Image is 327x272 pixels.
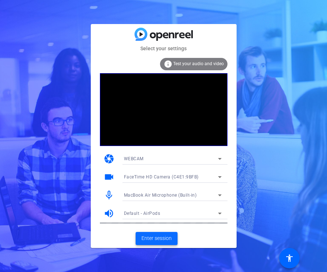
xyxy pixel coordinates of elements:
[136,232,178,245] button: Enter session
[124,156,144,161] span: WEBCAM
[124,174,199,180] span: FaceTime HD Camera (C4E1:9BFB)
[104,172,114,182] mat-icon: videocam
[124,211,160,216] span: Default - AirPods
[104,208,114,219] mat-icon: volume_up
[141,234,172,242] span: Enter session
[104,153,114,164] mat-icon: camera
[285,254,294,263] mat-icon: accessibility
[173,61,224,66] span: Test your audio and video
[124,193,197,198] span: MacBook Air Microphone (Built-in)
[91,44,237,52] mat-card-subtitle: Select your settings
[164,60,172,68] mat-icon: info
[104,190,114,201] mat-icon: mic_none
[135,28,193,40] img: blue-gradient.svg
